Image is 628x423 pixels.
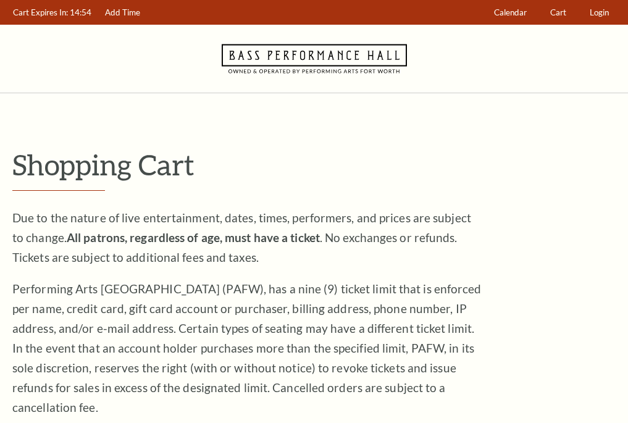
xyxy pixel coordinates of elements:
[99,1,146,25] a: Add Time
[12,211,471,264] span: Due to the nature of live entertainment, dates, times, performers, and prices are subject to chan...
[590,7,609,17] span: Login
[494,7,527,17] span: Calendar
[67,230,320,245] strong: All patrons, regardless of age, must have a ticket
[545,1,572,25] a: Cart
[13,7,68,17] span: Cart Expires In:
[12,149,616,180] p: Shopping Cart
[488,1,533,25] a: Calendar
[12,279,482,417] p: Performing Arts [GEOGRAPHIC_DATA] (PAFW), has a nine (9) ticket limit that is enforced per name, ...
[550,7,566,17] span: Cart
[70,7,91,17] span: 14:54
[584,1,615,25] a: Login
